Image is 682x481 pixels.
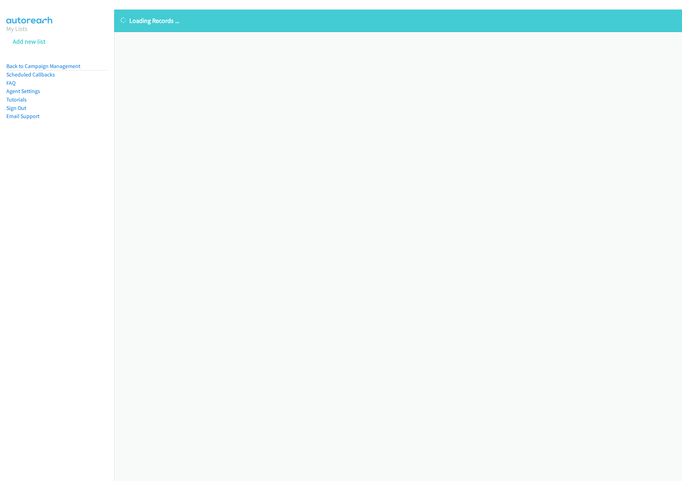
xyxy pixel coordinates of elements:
p: Loading Records ... [120,16,676,25]
a: Agent Settings [6,88,40,94]
a: Scheduled Callbacks [6,71,55,78]
a: Add new list [13,37,45,45]
a: Email Support [6,113,39,119]
a: My Lists [6,25,27,33]
a: Back to Campaign Management [6,63,80,69]
a: Tutorials [6,96,27,103]
a: FAQ [6,80,15,86]
a: Sign Out [6,105,26,111]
